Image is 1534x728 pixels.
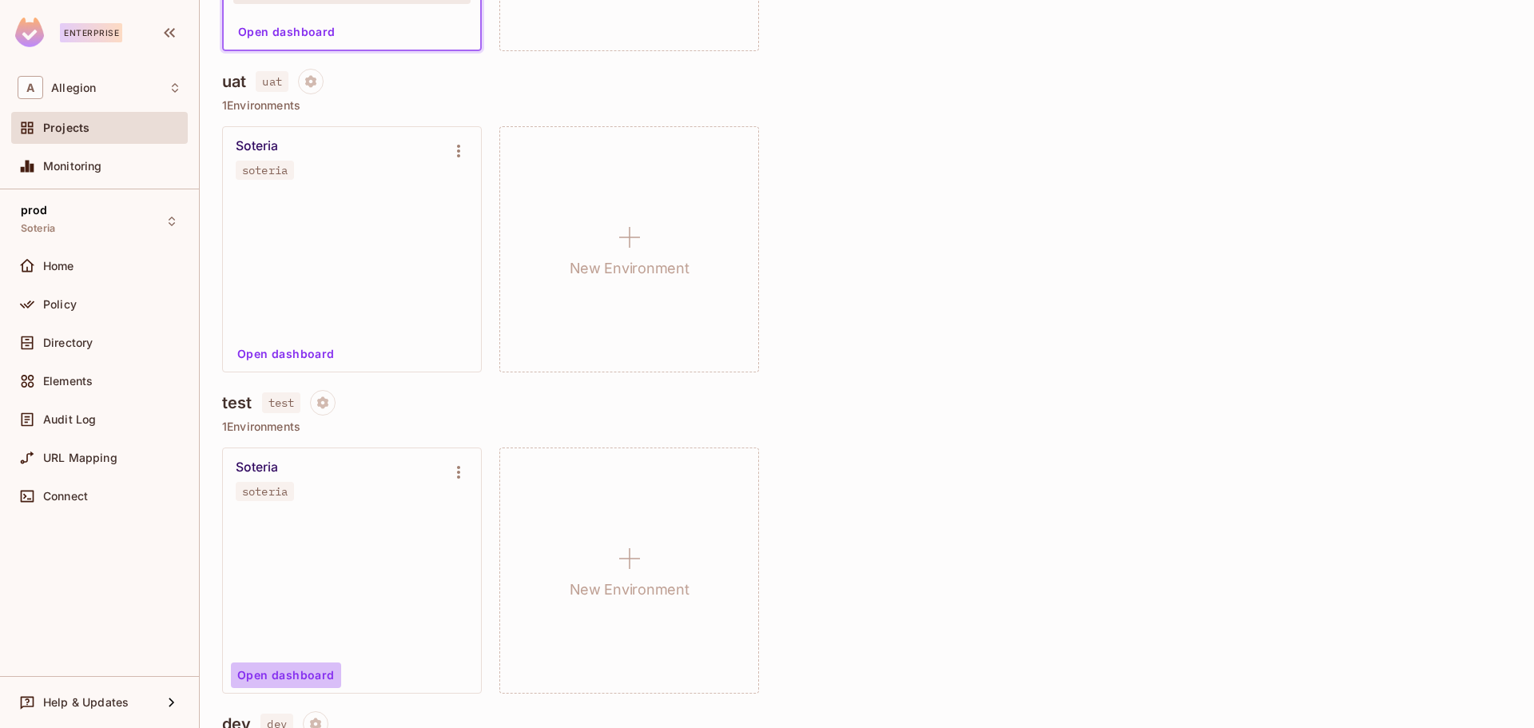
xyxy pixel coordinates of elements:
[298,77,324,92] span: Project settings
[231,662,341,688] button: Open dashboard
[21,222,55,235] span: Soteria
[43,121,89,134] span: Projects
[43,413,96,426] span: Audit Log
[43,490,88,503] span: Connect
[18,76,43,99] span: A
[222,99,1512,112] p: 1 Environments
[231,341,341,367] button: Open dashboard
[222,420,1512,433] p: 1 Environments
[232,19,342,45] button: Open dashboard
[15,18,44,47] img: SReyMgAAAABJRU5ErkJggg==
[43,160,102,173] span: Monitoring
[222,393,252,412] h4: test
[43,696,129,709] span: Help & Updates
[236,459,279,475] div: Soteria
[242,485,288,498] div: soteria
[43,260,74,273] span: Home
[310,398,336,413] span: Project settings
[242,164,288,177] div: soteria
[43,298,77,311] span: Policy
[21,204,48,217] span: prod
[222,72,246,91] h4: uat
[570,578,690,602] h1: New Environment
[60,23,122,42] div: Enterprise
[256,71,288,92] span: uat
[443,135,475,167] button: Environment settings
[43,375,93,388] span: Elements
[51,82,96,94] span: Workspace: Allegion
[43,452,117,464] span: URL Mapping
[43,336,93,349] span: Directory
[443,456,475,488] button: Environment settings
[236,138,279,154] div: Soteria
[262,392,301,413] span: test
[570,257,690,280] h1: New Environment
